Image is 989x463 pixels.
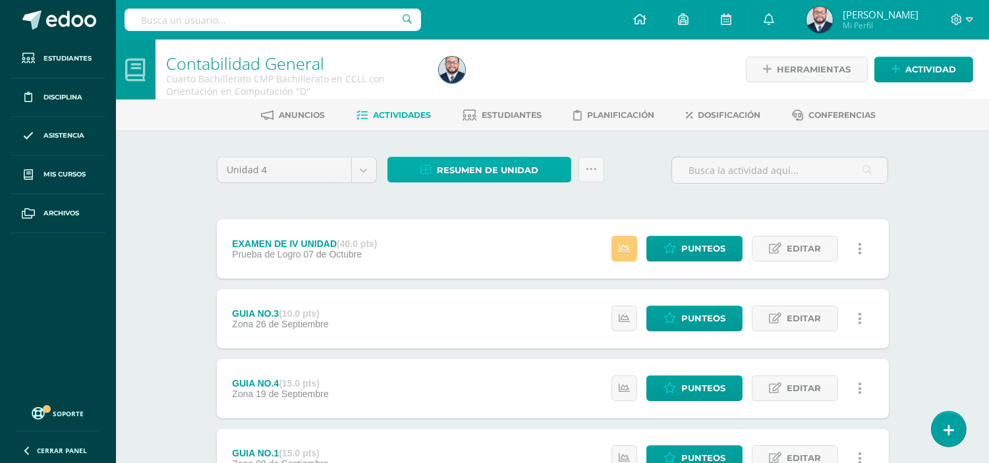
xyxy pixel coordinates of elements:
span: Resumen de unidad [437,158,538,182]
span: Estudiantes [43,53,92,64]
span: Unidad 4 [227,157,341,182]
input: Busca un usuario... [125,9,421,31]
span: Editar [787,306,821,331]
span: Punteos [681,376,725,400]
a: Dosificación [686,105,760,126]
div: GUIA NO.4 [232,378,328,389]
span: Herramientas [777,57,851,82]
img: 6a2ad2c6c0b72cf555804368074c1b95.png [806,7,833,33]
div: Cuarto Bachillerato CMP Bachillerato en CCLL con Orientación en Computación 'D' [166,72,423,97]
a: Estudiantes [11,40,105,78]
span: Actividades [373,110,431,120]
span: Soporte [53,409,84,418]
span: Estudiantes [482,110,542,120]
span: 07 de Octubre [304,249,362,259]
a: Soporte [16,404,100,422]
span: Asistencia [43,130,84,141]
span: Mis cursos [43,169,86,180]
span: Zona [232,389,253,399]
span: Disciplina [43,92,82,103]
a: Disciplina [11,78,105,117]
div: EXAMEN DE IV UNIDAD [232,238,377,249]
span: 26 de Septiembre [256,319,329,329]
strong: (40.0 pts) [337,238,377,249]
span: 19 de Septiembre [256,389,329,399]
a: Resumen de unidad [387,157,571,182]
span: Planificación [587,110,654,120]
div: GUIA NO.1 [232,448,328,458]
span: Prueba de Logro [232,249,300,259]
a: Contabilidad General [166,52,324,74]
span: Archivos [43,208,79,219]
h1: Contabilidad General [166,54,423,72]
span: Editar [787,236,821,261]
a: Punteos [646,306,743,331]
a: Unidad 4 [217,157,376,182]
span: Punteos [681,306,725,331]
a: Actividad [874,57,973,82]
span: Editar [787,376,821,400]
div: GUIA NO.3 [232,308,328,319]
span: Cerrar panel [37,446,87,455]
span: Punteos [681,236,725,261]
span: Mi Perfil [843,20,918,31]
span: Dosificación [698,110,760,120]
a: Planificación [573,105,654,126]
strong: (15.0 pts) [279,448,319,458]
strong: (15.0 pts) [279,378,319,389]
span: [PERSON_NAME] [843,8,918,21]
a: Conferencias [792,105,876,126]
input: Busca la actividad aquí... [672,157,888,183]
span: Conferencias [808,110,876,120]
span: Zona [232,319,253,329]
img: 6a2ad2c6c0b72cf555804368074c1b95.png [439,57,465,83]
a: Punteos [646,375,743,401]
a: Mis cursos [11,155,105,194]
a: Punteos [646,236,743,261]
a: Herramientas [746,57,868,82]
a: Estudiantes [463,105,542,126]
span: Anuncios [279,110,325,120]
span: Actividad [905,57,956,82]
a: Actividades [356,105,431,126]
strong: (10.0 pts) [279,308,319,319]
a: Archivos [11,194,105,233]
a: Asistencia [11,117,105,156]
a: Anuncios [261,105,325,126]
